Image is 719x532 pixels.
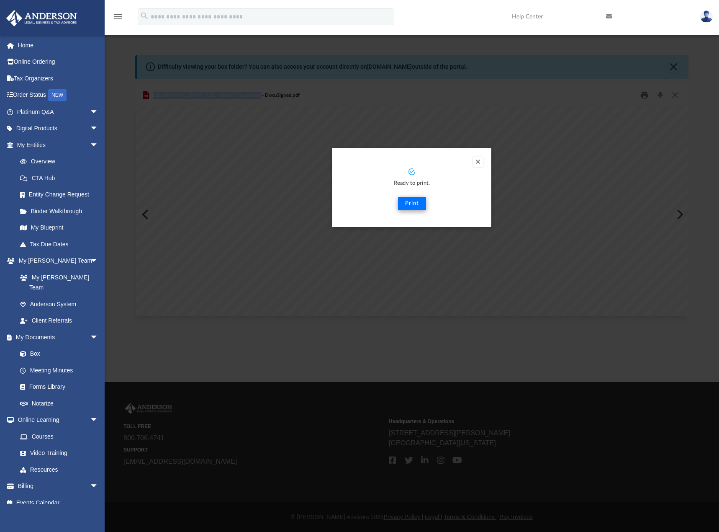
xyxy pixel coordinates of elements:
[12,296,107,312] a: Anderson System
[6,478,111,495] a: Billingarrow_drop_down
[341,179,483,189] p: Ready to print.
[48,89,67,101] div: NEW
[6,54,111,70] a: Online Ordering
[90,478,107,495] span: arrow_drop_down
[6,329,107,346] a: My Documentsarrow_drop_down
[6,37,111,54] a: Home
[12,269,103,296] a: My [PERSON_NAME] Team
[113,12,123,22] i: menu
[6,103,111,120] a: Platinum Q&Aarrow_drop_down
[12,428,107,445] a: Courses
[12,203,111,220] a: Binder Walkthrough
[90,412,107,429] span: arrow_drop_down
[12,445,103,462] a: Video Training
[90,253,107,270] span: arrow_drop_down
[90,137,107,154] span: arrow_drop_down
[12,346,103,362] a: Box
[6,120,111,137] a: Digital Productsarrow_drop_down
[12,461,107,478] a: Resources
[6,253,107,269] a: My [PERSON_NAME] Teamarrow_drop_down
[12,186,111,203] a: Entity Change Request
[6,70,111,87] a: Tax Organizers
[113,16,123,22] a: menu
[135,85,688,323] div: Preview
[6,87,111,104] a: Order StatusNEW
[398,197,426,210] button: Print
[6,494,111,511] a: Events Calendar
[12,153,111,170] a: Overview
[140,11,149,21] i: search
[12,379,103,395] a: Forms Library
[6,412,107,429] a: Online Learningarrow_drop_down
[4,10,80,26] img: Anderson Advisors Platinum Portal
[12,170,111,186] a: CTA Hub
[12,362,107,379] a: Meeting Minutes
[90,120,107,137] span: arrow_drop_down
[90,103,107,121] span: arrow_drop_down
[12,220,107,236] a: My Blueprint
[12,395,107,412] a: Notarize
[12,312,107,329] a: Client Referrals
[90,329,107,346] span: arrow_drop_down
[12,236,111,253] a: Tax Due Dates
[6,137,111,153] a: My Entitiesarrow_drop_down
[700,10,713,23] img: User Pic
